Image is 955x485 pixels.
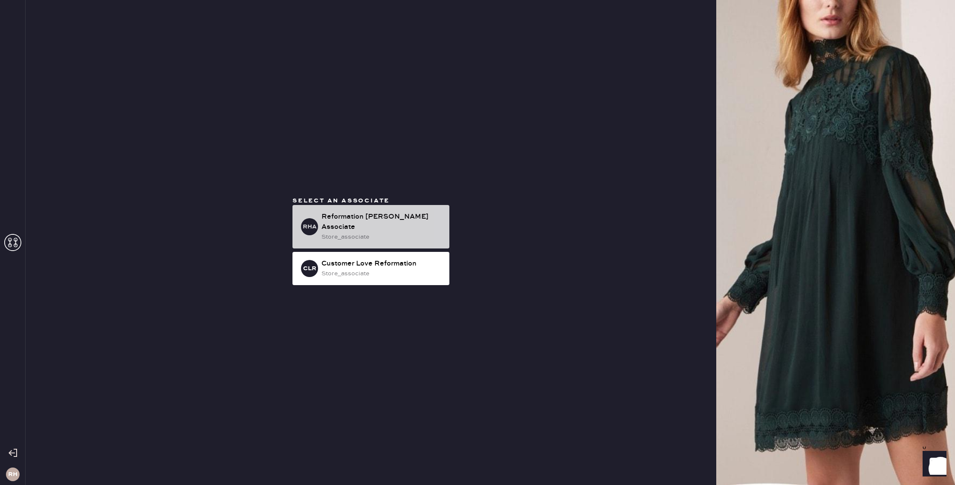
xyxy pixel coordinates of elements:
iframe: Front Chat [914,447,951,483]
h3: CLR [303,266,316,271]
div: store_associate [321,269,443,278]
h3: RHA [303,224,317,230]
div: Reformation [PERSON_NAME] Associate [321,212,443,232]
div: store_associate [321,232,443,242]
div: Customer Love Reformation [321,259,443,269]
span: Select an associate [292,197,390,205]
h3: RH [8,471,17,477]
